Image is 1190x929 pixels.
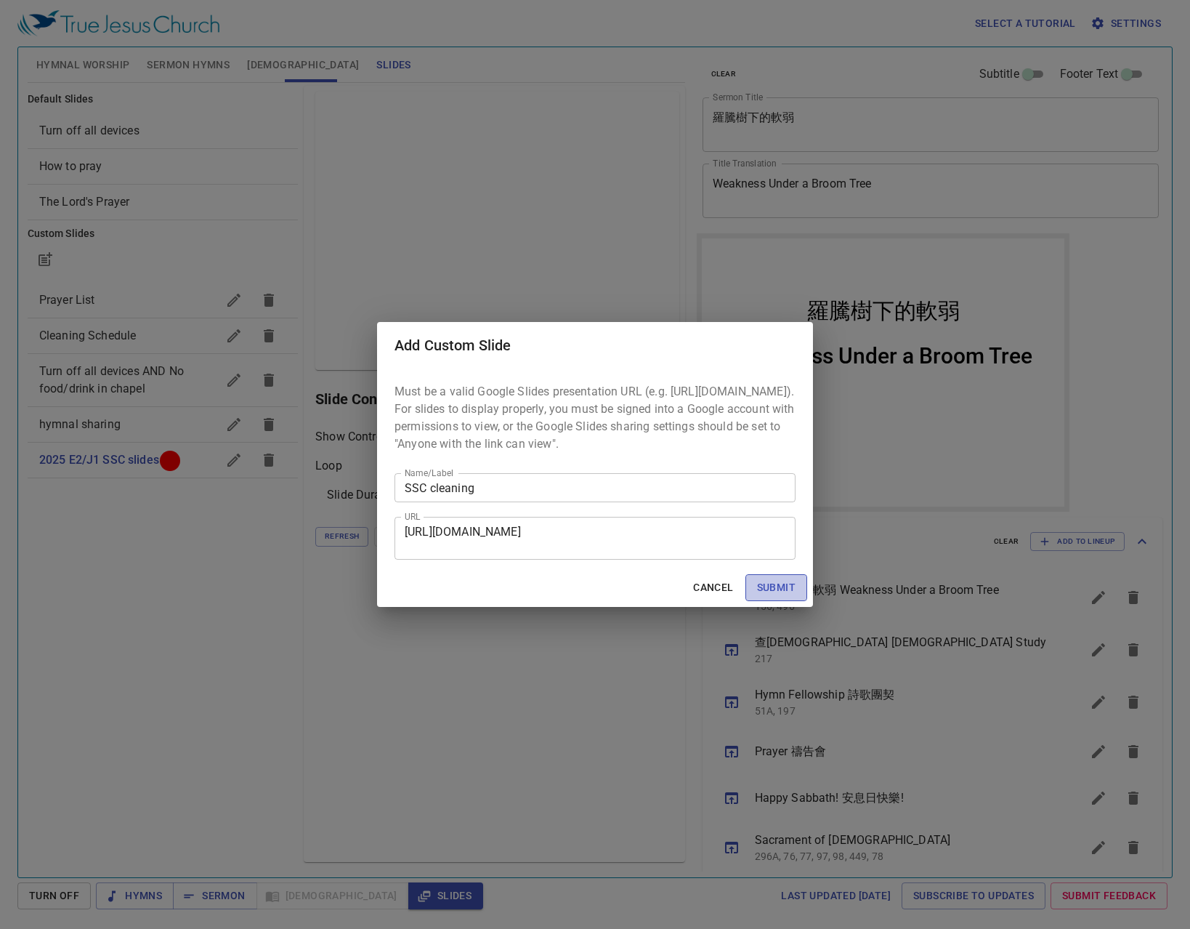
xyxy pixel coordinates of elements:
p: Must be a valid Google Slides presentation URL (e.g. [URL][DOMAIN_NAME]). For slides to display p... [394,383,796,453]
div: 羅騰樹下的軟弱 [110,63,263,93]
div: Weakness Under a Broom Tree [37,110,336,135]
span: Submit [757,579,796,597]
button: Submit [745,574,807,601]
button: Cancel [687,574,739,601]
textarea: [URL][DOMAIN_NAME] [405,525,785,552]
span: Cancel [693,579,733,597]
h2: Add Custom Slide [394,334,796,357]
